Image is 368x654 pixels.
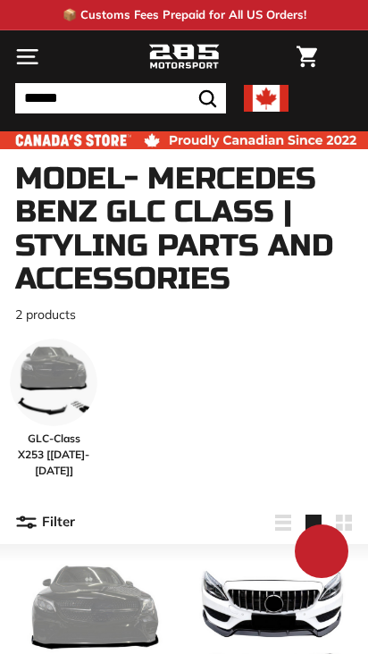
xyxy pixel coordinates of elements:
p: 📦 Customs Fees Prepaid for All US Orders! [63,6,306,24]
span: GLC-Class X253 [[DATE]-[DATE]] [10,431,97,479]
h1: Model- Mercedes Benz GLC Class | Styling Parts and Accessories [15,163,353,297]
a: GLC-Class X253 [[DATE]-[DATE]] [10,339,97,479]
inbox-online-store-chat: Shopify online store chat [289,524,354,583]
input: Search [15,83,226,113]
img: Logo_285_Motorsport_areodynamics_components [148,42,220,72]
p: 2 products [15,306,353,324]
a: Cart [288,31,326,82]
button: Filter [15,501,75,544]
